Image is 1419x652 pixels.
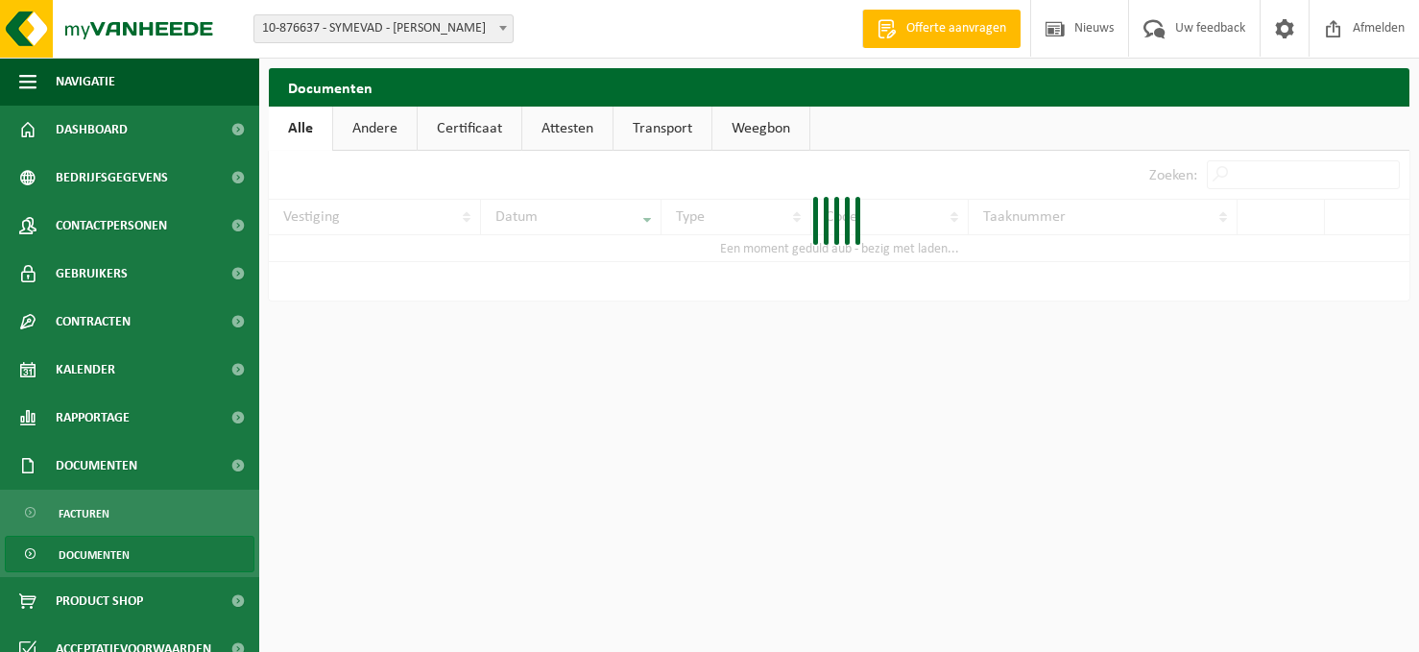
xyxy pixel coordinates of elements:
[254,15,513,42] span: 10-876637 - SYMEVAD - EVIN MALMAISON
[59,537,130,573] span: Documenten
[712,107,809,151] a: Weegbon
[862,10,1021,48] a: Offerte aanvragen
[56,202,167,250] span: Contactpersonen
[269,68,1409,106] h2: Documenten
[333,107,417,151] a: Andere
[56,58,115,106] span: Navigatie
[59,495,109,532] span: Facturen
[56,106,128,154] span: Dashboard
[522,107,613,151] a: Attesten
[613,107,711,151] a: Transport
[56,346,115,394] span: Kalender
[56,442,137,490] span: Documenten
[56,154,168,202] span: Bedrijfsgegevens
[5,536,254,572] a: Documenten
[269,107,332,151] a: Alle
[56,250,128,298] span: Gebruikers
[418,107,521,151] a: Certificaat
[902,19,1011,38] span: Offerte aanvragen
[56,298,131,346] span: Contracten
[5,495,254,531] a: Facturen
[253,14,514,43] span: 10-876637 - SYMEVAD - EVIN MALMAISON
[56,394,130,442] span: Rapportage
[56,577,143,625] span: Product Shop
